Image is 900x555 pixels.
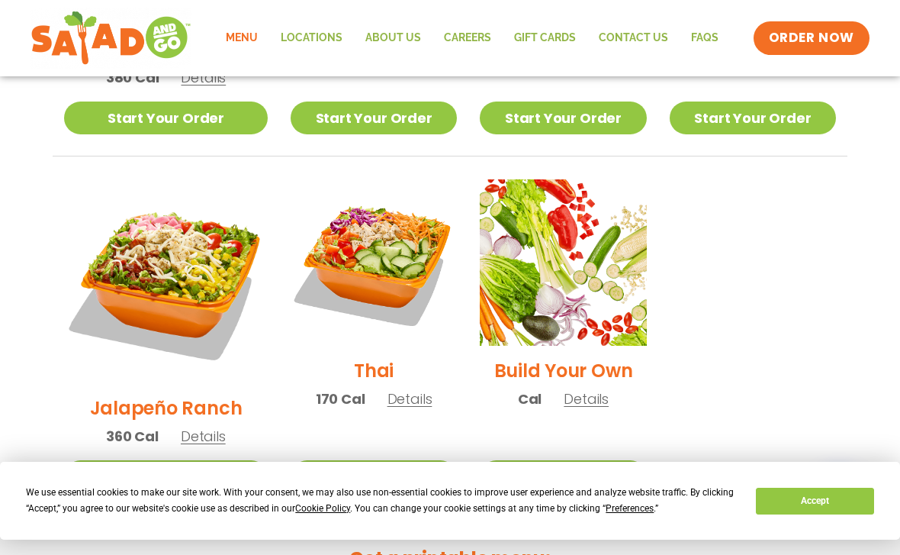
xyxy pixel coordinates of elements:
a: FAQs [680,21,730,56]
a: Contact Us [587,21,680,56]
a: Start Your Order [64,102,268,134]
a: Careers [432,21,503,56]
img: new-SAG-logo-768×292 [31,8,191,69]
span: Details [181,427,226,446]
a: Start Your Order [64,460,268,493]
img: Product photo for Jalapeño Ranch Salad [64,179,268,383]
a: GIFT CARDS [503,21,587,56]
a: Start Your Order [480,460,646,493]
a: Start Your Order [291,460,457,493]
button: Accept [756,488,873,515]
span: 170 Cal [316,389,365,409]
span: Details [181,68,226,87]
div: We use essential cookies to make our site work. With your consent, we may also use non-essential ... [26,485,738,517]
h2: Thai [354,357,394,384]
a: About Us [354,21,432,56]
img: Product photo for Build Your Own [480,179,646,346]
h2: Jalapeño Ranch [90,395,243,421]
a: ORDER NOW [754,21,869,55]
a: Menu [214,21,269,56]
a: Start Your Order [670,102,836,134]
span: Cal [518,389,542,409]
h2: Build Your Own [494,357,633,384]
span: Details [387,389,432,408]
a: Locations [269,21,354,56]
span: Cookie Policy [295,503,350,514]
span: 380 Cal [106,67,159,88]
img: Product photo for Thai Salad [291,179,457,346]
nav: Menu [214,21,730,56]
span: Details [564,389,609,408]
span: Preferences [606,503,654,514]
a: Start Your Order [480,102,646,134]
a: Start Your Order [291,102,457,134]
span: ORDER NOW [769,29,854,47]
span: 360 Cal [106,426,159,447]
